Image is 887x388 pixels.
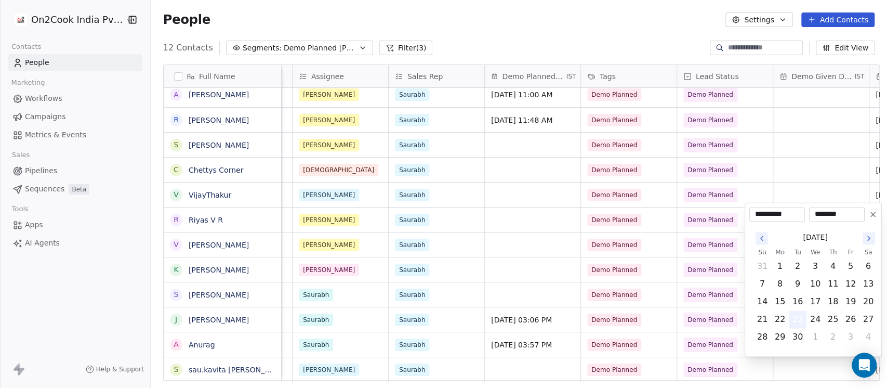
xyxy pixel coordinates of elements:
[753,247,877,346] table: September 2025
[860,258,877,275] button: Saturday, September 6th, 2025
[860,293,877,310] button: Saturday, September 20th, 2025
[860,311,877,328] button: Saturday, September 27th, 2025
[842,329,859,345] button: Friday, October 3rd, 2025
[806,247,824,257] th: Wednesday
[754,311,771,328] button: Sunday, September 21st, 2025
[860,329,877,345] button: Saturday, October 4th, 2025
[842,311,859,328] button: Friday, September 26th, 2025
[825,258,841,275] button: Thursday, September 4th, 2025
[842,247,859,257] th: Friday
[789,293,806,310] button: Tuesday, September 16th, 2025
[753,247,771,257] th: Sunday
[772,258,788,275] button: Monday, September 1st, 2025
[789,276,806,292] button: Tuesday, September 9th, 2025
[789,329,806,345] button: Tuesday, September 30th, 2025
[860,276,877,292] button: Saturday, September 13th, 2025
[807,329,824,345] button: Wednesday, October 1st, 2025
[754,276,771,292] button: Sunday, September 7th, 2025
[825,293,841,310] button: Thursday, September 18th, 2025
[772,311,788,328] button: Monday, September 22nd, 2025
[842,293,859,310] button: Friday, September 19th, 2025
[824,247,842,257] th: Thursday
[807,293,824,310] button: Wednesday, September 17th, 2025
[807,311,824,328] button: Wednesday, September 24th, 2025
[754,258,771,275] button: Sunday, August 31st, 2025
[772,329,788,345] button: Monday, September 29th, 2025
[772,293,788,310] button: Monday, September 15th, 2025
[754,329,771,345] button: Sunday, September 28th, 2025
[754,293,771,310] button: Sunday, September 14th, 2025
[842,258,859,275] button: Friday, September 5th, 2025
[825,276,841,292] button: Thursday, September 11th, 2025
[789,258,806,275] button: Tuesday, September 2nd, 2025
[825,311,841,328] button: Thursday, September 25th, 2025
[825,329,841,345] button: Thursday, October 2nd, 2025
[842,276,859,292] button: Friday, September 12th, 2025
[807,258,824,275] button: Wednesday, September 3rd, 2025
[789,247,806,257] th: Tuesday
[863,232,875,244] button: Go to the Next Month
[772,276,788,292] button: Monday, September 8th, 2025
[859,247,877,257] th: Saturday
[789,311,806,328] button: Today, Tuesday, September 23rd, 2025, selected
[756,232,768,244] button: Go to the Previous Month
[771,247,789,257] th: Monday
[803,232,827,243] span: [DATE]
[807,276,824,292] button: Wednesday, September 10th, 2025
